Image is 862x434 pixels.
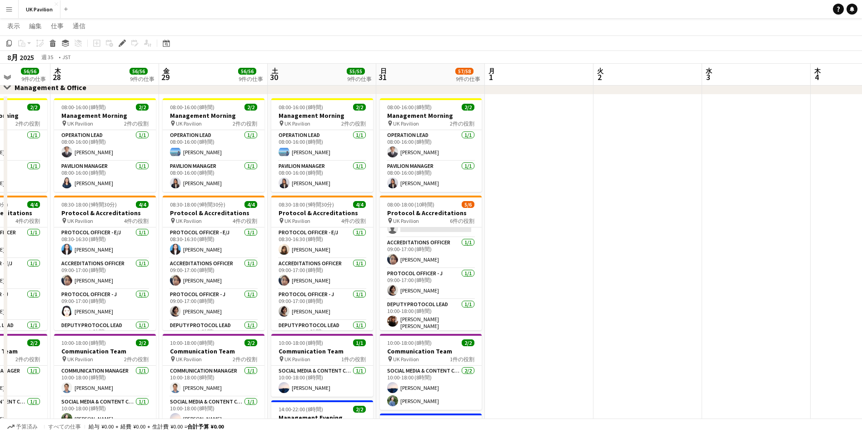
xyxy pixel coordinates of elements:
[271,209,373,217] h3: Protocol & Accreditations
[54,347,156,355] h3: Communication Team
[271,111,373,120] h3: Management Morning
[7,22,20,30] span: 表示
[279,339,323,346] span: 10:00-18:00 (8時間)
[347,76,372,82] div: 9件の仕事
[271,289,373,320] app-card-role: Protocol Officer - J1/109:00-17:00 (8時間)[PERSON_NAME]
[487,72,495,82] span: 1
[54,161,156,192] app-card-role: Pavilion Manager1/108:00-16:00 (8時間)[PERSON_NAME]
[380,334,482,410] app-job-card: 10:00-18:00 (8時間)2/2Communication Team UK Pavilion1件の役割Social Media & Content Creator2/210:00-18:...
[814,67,821,75] span: 木
[163,334,264,428] div: 10:00-18:00 (8時間)2/2Communication Team UK Pavilion2件の役割Communication Manager1/110:00-18:00 (8時間)[...
[27,201,40,208] span: 4/4
[29,22,42,30] span: 編集
[271,334,373,397] app-job-card: 10:00-18:00 (8時間)1/1Communication Team UK Pavilion1件の役割Social Media & Content Creator1/110:00-18:...
[187,423,224,430] span: 合計予算 ¥0.00
[170,201,225,208] span: 08:30-18:00 (9時間30分)
[279,104,323,111] span: 08:00-16:00 (8時間)
[163,196,264,330] app-job-card: 08:30-18:00 (9時間30分)4/4Protocol & Accreditations UK Pavilion4件の役割Protocol Officer - E/J1/108:30-1...
[233,120,257,127] span: 2件の役割
[15,83,94,92] div: Management & Office
[61,201,117,208] span: 08:30-18:00 (9時間30分)
[244,201,257,208] span: 4/4
[271,366,373,397] app-card-role: Social Media & Content Creator1/110:00-18:00 (8時間)[PERSON_NAME]
[130,76,154,82] div: 9件の仕事
[353,201,366,208] span: 4/4
[163,209,264,217] h3: Protocol & Accreditations
[36,54,59,61] span: 週 35
[462,201,474,208] span: 5/6
[347,68,365,75] span: 55/55
[69,20,89,32] a: 通信
[380,347,482,355] h3: Communication Team
[19,0,60,18] button: UK Pavilion
[596,72,603,82] span: 2
[341,120,366,127] span: 2件の役割
[15,356,40,363] span: 2件の役割
[54,334,156,428] app-job-card: 10:00-18:00 (8時間)2/2Communication Team UK Pavilion2件の役割Communication Manager1/110:00-18:00 (8時間)[...
[124,217,149,224] span: 4件の役割
[271,196,373,330] app-job-card: 08:30-18:00 (9時間30分)4/4Protocol & Accreditations UK Pavilion4件の役割Protocol Officer - E/J1/108:30-1...
[170,339,214,346] span: 10:00-18:00 (8時間)
[380,299,482,333] app-card-role: Deputy Protocol Lead1/110:00-18:00 (8時間)[PERSON_NAME] [PERSON_NAME]
[706,67,712,75] span: 水
[233,356,257,363] span: 2件の役割
[380,366,482,410] app-card-role: Social Media & Content Creator2/210:00-18:00 (8時間)[PERSON_NAME][PERSON_NAME]
[15,217,40,224] span: 4件の役割
[136,339,149,346] span: 2/2
[387,201,434,208] span: 08:00-18:00 (10時間)
[279,201,334,208] span: 08:30-18:00 (9時間30分)
[284,120,310,127] span: UK Pavilion
[380,161,482,192] app-card-role: Pavilion Manager1/108:00-16:00 (8時間)[PERSON_NAME]
[27,104,40,111] span: 2/2
[488,67,495,75] span: 月
[124,120,149,127] span: 2件の役割
[284,356,310,363] span: UK Pavilion
[239,76,263,82] div: 9件の仕事
[61,104,106,111] span: 08:00-16:00 (8時間)
[163,258,264,289] app-card-role: Accreditations Officer1/109:00-17:00 (8時間)[PERSON_NAME]
[271,161,373,192] app-card-role: Pavilion Manager1/108:00-16:00 (8時間)[PERSON_NAME]
[238,68,256,75] span: 56/56
[387,104,432,111] span: 08:00-16:00 (8時間)
[353,339,366,346] span: 1/1
[597,67,603,75] span: 火
[54,227,156,258] app-card-role: Protocol Officer - E/J1/108:30-16:30 (8時間)[PERSON_NAME]
[271,67,278,75] span: 土
[380,98,482,192] app-job-card: 08:00-16:00 (8時間)2/2Management Morning UK Pavilion2件の役割Operation Lead1/108:00-16:00 (8時間)[PERSON_...
[163,289,264,320] app-card-role: Protocol Officer - J1/109:00-17:00 (8時間)[PERSON_NAME]
[54,67,61,75] span: 木
[450,120,474,127] span: 2件の役割
[393,356,419,363] span: UK Pavilion
[89,423,224,430] div: 給与 ¥0.00 + 経費 ¥0.00 + 生計費 ¥0.00 =
[271,258,373,289] app-card-role: Accreditations Officer1/109:00-17:00 (8時間)[PERSON_NAME]
[450,217,474,224] span: 6件の役割
[353,406,366,413] span: 2/2
[387,339,432,346] span: 10:00-18:00 (8時間)
[163,98,264,192] app-job-card: 08:00-16:00 (8時間)2/2Management Morning UK Pavilion2件の役割Operation Lead1/108:00-16:00 (8時間)[PERSON_...
[54,196,156,330] app-job-card: 08:30-18:00 (9時間30分)4/4Protocol & Accreditations UK Pavilion4件の役割Protocol Officer - E/J1/108:30-1...
[163,320,264,354] app-card-role: Deputy Protocol Lead1/110:00-18:00 (8時間)
[16,424,38,430] span: 予算済み
[462,104,474,111] span: 2/2
[54,289,156,320] app-card-role: Protocol Officer - J1/109:00-17:00 (8時間)[PERSON_NAME]
[67,217,93,224] span: UK Pavilion
[136,201,149,208] span: 4/4
[279,406,323,413] span: 14:00-22:00 (8時間)
[341,356,366,363] span: 1件の役割
[47,20,67,32] a: 仕事
[271,98,373,192] div: 08:00-16:00 (8時間)2/2Management Morning UK Pavilion2件の役割Operation Lead1/108:00-16:00 (8時間)[PERSON_...
[380,67,387,75] span: 日
[380,111,482,120] h3: Management Morning
[270,72,278,82] span: 30
[380,130,482,161] app-card-role: Operation Lead1/108:00-16:00 (8時間)[PERSON_NAME]
[130,68,148,75] span: 56/56
[27,339,40,346] span: 2/2
[353,104,366,111] span: 2/2
[163,111,264,120] h3: Management Morning
[53,72,61,82] span: 28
